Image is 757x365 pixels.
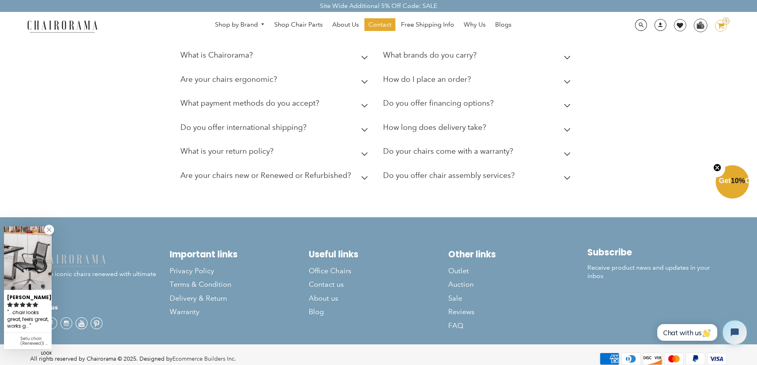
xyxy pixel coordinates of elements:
summary: What payment methods do you accept? [180,93,371,117]
a: Contact [364,18,395,31]
a: About us [309,292,448,305]
span: Free Shipping Info [401,21,454,29]
svg: rating icon full [33,302,38,307]
div: All rights reserved by Chairorama © 2025. Designed by [30,355,236,363]
svg: rating icon full [20,302,25,307]
h2: What payment methods do you accept? [180,98,319,108]
summary: Are your chairs ergonomic? [180,69,371,93]
summary: Do you offer international shipping? [180,117,371,141]
nav: DesktopNavigation [136,18,590,33]
h2: Other links [448,249,588,260]
span: Outlet [448,267,469,276]
span: FAQ [448,321,463,330]
span: Sale [448,294,462,303]
a: Contact us [309,278,448,291]
svg: rating icon full [14,302,19,307]
span: Blog [309,307,324,317]
span: Why Us [464,21,486,29]
img: chairorama [30,253,110,267]
span: Contact us [309,280,344,289]
h2: Do you offer international shipping? [180,123,306,132]
span: 10% [731,177,745,185]
a: Ecommerce Builders Inc. [172,355,236,362]
h4: Folow us [30,303,170,312]
a: Delivery & Return [170,292,309,305]
h2: What is your return policy? [180,147,273,156]
div: 1 [722,17,730,25]
a: Terms & Condition [170,278,309,291]
a: About Us [328,18,363,31]
span: Delivery & Return [170,294,227,303]
summary: What is Chairorama? [180,45,371,69]
a: Blogs [491,18,515,31]
a: Shop by Brand [211,19,269,31]
h2: What brands do you carry? [383,50,476,60]
div: Setu chair (Renewed)| Blue [20,336,48,346]
h2: Subscribe [587,247,727,258]
h2: Do your chairs come with a warranty? [383,147,513,156]
summary: How long does delivery take? [383,117,574,141]
a: Blog [309,305,448,319]
h2: Important links [170,249,309,260]
summary: Are your chairs new or Renewed or Refurbished? [180,165,371,189]
a: Privacy Policy [170,264,309,278]
span: Terms & Condition [170,280,231,289]
span: About Us [332,21,359,29]
span: Warranty [170,307,199,317]
a: Office Chairs [309,264,448,278]
a: Auction [448,278,588,291]
span: Office Chairs [309,267,351,276]
h2: Do you offer financing options? [383,98,494,108]
h2: Do you offer chair assembly services? [383,171,515,180]
a: FAQ [448,319,588,332]
img: WhatsApp_Image_2024-07-12_at_16.23.01.webp [694,19,707,31]
summary: What is your return policy? [180,141,371,165]
summary: Do you offer financing options? [383,93,574,117]
button: Close teaser [709,159,725,177]
span: Privacy Policy [170,267,214,276]
a: Why Us [460,18,490,31]
h2: Useful links [309,249,448,260]
a: Reviews [448,305,588,319]
h2: How do I place an order? [383,75,471,84]
h2: How long does delivery take? [383,123,486,132]
img: Esther R. review of Setu chair (Renewed)| Blue [4,226,52,290]
summary: Do you offer chair assembly services? [383,165,574,189]
span: Get Off [719,177,755,185]
a: Sale [448,292,588,305]
h2: Are your chairs new or Renewed or Refurbished? [180,171,351,180]
svg: rating icon full [26,302,32,307]
span: Blogs [495,21,511,29]
span: Reviews [448,307,474,317]
div: [PERSON_NAME] [7,291,48,301]
span: About us [309,294,338,303]
iframe: Tidio Chat [649,314,753,351]
h2: Are your chairs ergonomic? [180,75,277,84]
summary: How do I place an order? [383,69,574,93]
summary: Do your chairs come with a warranty? [383,141,574,165]
div: ...chair looks great, feels great, works great.... [7,309,48,330]
p: Modern iconic chairs renewed with ultimate care. [30,253,170,287]
span: Auction [448,280,474,289]
p: Receive product news and updates in your inbox [587,264,727,280]
img: chairorama [23,19,102,33]
div: Get10%OffClose teaser [716,166,749,199]
svg: rating icon full [7,302,13,307]
summary: What brands do you carry? [383,45,574,69]
span: Shop Chair Parts [274,21,323,29]
a: Free Shipping Info [397,18,458,31]
a: Shop Chair Parts [270,18,327,31]
a: 1 [709,20,727,32]
a: Warranty [170,305,309,319]
span: Contact [368,21,391,29]
h2: What is Chairorama? [180,50,253,60]
a: Outlet [448,264,588,278]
